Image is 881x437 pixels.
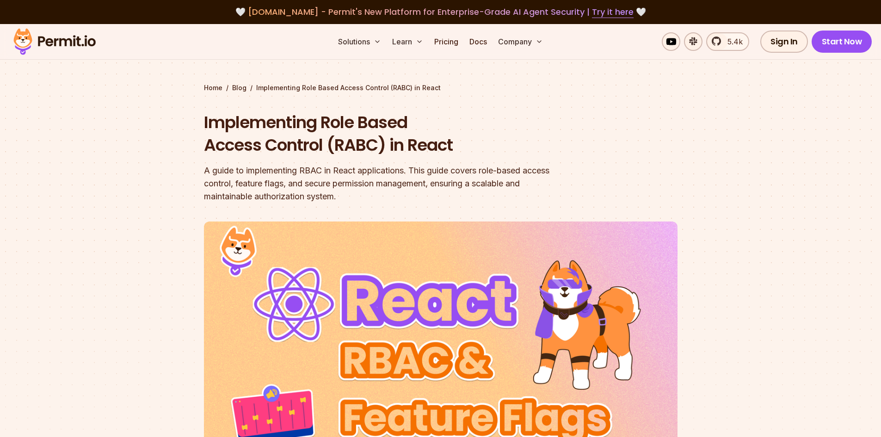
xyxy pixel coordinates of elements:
[592,6,634,18] a: Try it here
[706,32,749,51] a: 5.4k
[22,6,859,18] div: 🤍 🤍
[334,32,385,51] button: Solutions
[760,31,808,53] a: Sign In
[722,36,743,47] span: 5.4k
[232,83,246,92] a: Blog
[204,83,678,92] div: / /
[494,32,547,51] button: Company
[388,32,427,51] button: Learn
[812,31,872,53] a: Start Now
[204,111,559,157] h1: Implementing Role Based Access Control (RABC) in React
[204,83,222,92] a: Home
[9,26,100,57] img: Permit logo
[204,164,559,203] div: A guide to implementing RBAC in React applications. This guide covers role-based access control, ...
[248,6,634,18] span: [DOMAIN_NAME] - Permit's New Platform for Enterprise-Grade AI Agent Security |
[431,32,462,51] a: Pricing
[466,32,491,51] a: Docs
